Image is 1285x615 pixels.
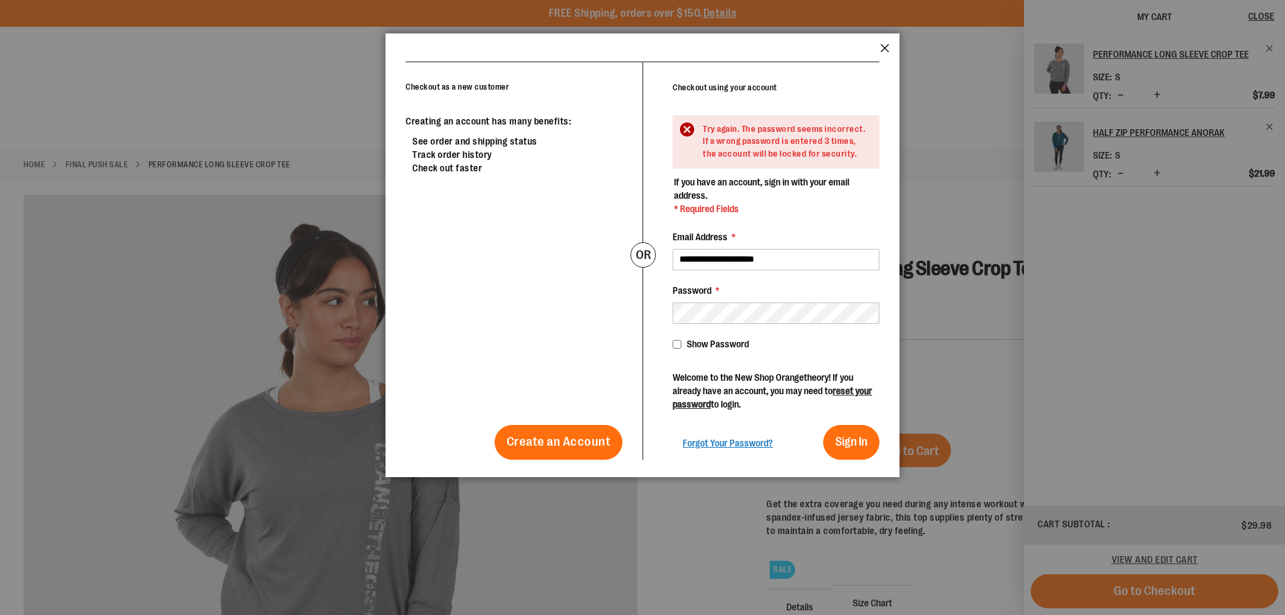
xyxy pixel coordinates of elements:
[507,434,611,449] span: Create an Account
[495,425,623,460] a: Create an Account
[683,436,773,450] a: Forgot Your Password?
[412,135,622,148] li: See order and shipping status
[406,114,622,128] p: Creating an account has many benefits:
[630,242,656,268] div: or
[823,425,879,460] button: Sign In
[412,148,622,161] li: Track order history
[687,339,749,349] span: Show Password
[673,371,879,411] p: Welcome to the New Shop Orangetheory! If you already have an account, you may need to to login.
[673,285,711,296] span: Password
[673,232,727,242] span: Email Address
[674,202,878,215] span: * Required Fields
[835,435,867,448] span: Sign In
[703,123,866,161] div: Try again. The password seems incorrect. If a wrong password is entered 3 times, the account will...
[406,82,509,92] strong: Checkout as a new customer
[673,385,872,410] a: reset your password
[683,438,773,448] span: Forgot Your Password?
[674,177,849,201] span: If you have an account, sign in with your email address.
[673,83,777,92] strong: Checkout using your account
[412,161,622,175] li: Check out faster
